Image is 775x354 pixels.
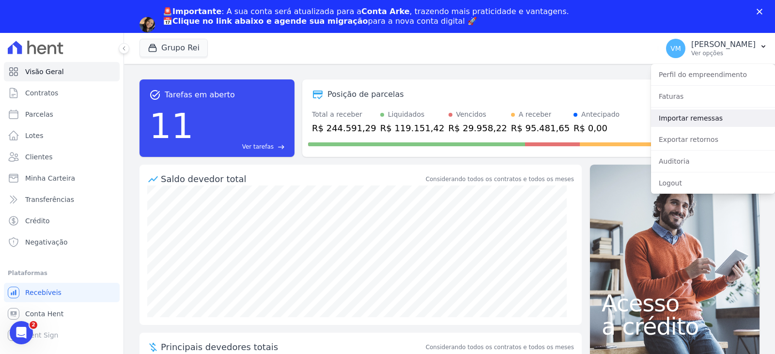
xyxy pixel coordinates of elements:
[4,105,120,124] a: Parcelas
[139,39,208,57] button: Grupo Rei
[25,152,52,162] span: Clientes
[4,126,120,145] a: Lotes
[30,321,37,329] span: 2
[691,40,756,49] p: [PERSON_NAME]
[139,17,155,32] img: Profile image for Adriane
[4,62,120,81] a: Visão Geral
[165,89,235,101] span: Tarefas em aberto
[25,67,64,77] span: Visão Geral
[573,122,620,135] div: R$ 0,00
[426,343,574,352] span: Considerando todos os contratos e todos os meses
[651,174,775,192] a: Logout
[651,88,775,105] a: Faturas
[25,173,75,183] span: Minha Carteira
[25,88,58,98] span: Contratos
[651,66,775,83] a: Perfil do empreendimento
[4,304,120,323] a: Conta Hent
[312,109,376,120] div: Total a receber
[658,35,775,62] button: VM [PERSON_NAME] Ver opções
[426,175,574,184] div: Considerando todos os contratos e todos os meses
[149,101,194,151] div: 11
[8,267,116,279] div: Plataformas
[4,147,120,167] a: Clientes
[4,169,120,188] a: Minha Carteira
[242,142,274,151] span: Ver tarefas
[380,122,445,135] div: R$ 119.151,42
[757,9,766,15] div: Fechar
[327,89,404,100] div: Posição de parcelas
[4,83,120,103] a: Contratos
[163,32,243,43] a: Agendar migração
[651,109,775,127] a: Importar remessas
[163,7,569,26] div: : A sua conta será atualizada para a , trazendo mais praticidade e vantagens. 📅 para a nova conta...
[25,288,62,297] span: Recebíveis
[172,16,368,26] b: Clique no link abaixo e agende sua migração
[670,45,681,52] span: VM
[602,292,748,315] span: Acesso
[163,7,221,16] b: 🚨Importante
[25,237,68,247] span: Negativação
[25,109,53,119] span: Parcelas
[691,49,756,57] p: Ver opções
[519,109,552,120] div: A receber
[388,109,425,120] div: Liquidados
[581,109,620,120] div: Antecipado
[25,131,44,140] span: Lotes
[278,143,285,151] span: east
[4,232,120,252] a: Negativação
[4,211,120,231] a: Crédito
[198,142,285,151] a: Ver tarefas east
[651,131,775,148] a: Exportar retornos
[161,340,424,354] span: Principais devedores totais
[651,153,775,170] a: Auditoria
[4,190,120,209] a: Transferências
[4,283,120,302] a: Recebíveis
[161,172,424,185] div: Saldo devedor total
[312,122,376,135] div: R$ 244.591,29
[25,309,63,319] span: Conta Hent
[602,315,748,338] span: a crédito
[25,195,74,204] span: Transferências
[149,89,161,101] span: task_alt
[456,109,486,120] div: Vencidos
[449,122,507,135] div: R$ 29.958,22
[25,216,50,226] span: Crédito
[10,321,33,344] iframe: Intercom live chat
[361,7,409,16] b: Conta Arke
[511,122,570,135] div: R$ 95.481,65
